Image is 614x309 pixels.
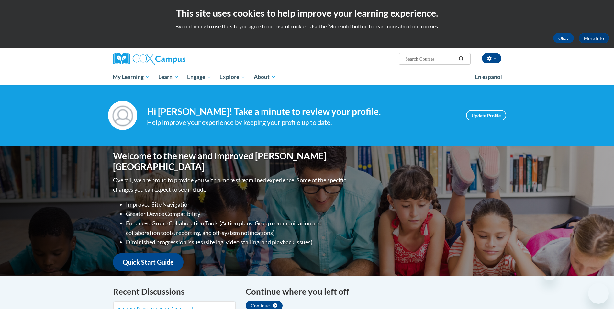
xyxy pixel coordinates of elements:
[183,70,216,85] a: Engage
[113,253,184,271] a: Quick Start Guide
[126,200,348,209] li: Improved Site Navigation
[250,70,280,85] a: About
[482,53,501,63] button: Account Settings
[219,73,245,81] span: Explore
[113,53,236,65] a: Cox Campus
[543,268,556,280] iframe: Close message
[126,219,348,237] li: Enhanced Group Collaboration Tools (Action plans, Group communication and collaboration tools, re...
[113,151,348,172] h1: Welcome to the new and improved [PERSON_NAME][GEOGRAPHIC_DATA]
[405,55,456,63] input: Search Courses
[475,74,502,80] span: En español
[147,106,456,117] h4: Hi [PERSON_NAME]! Take a minute to review your profile.
[103,70,511,85] div: Main menu
[466,110,506,120] a: Update Profile
[187,73,211,81] span: Engage
[113,73,150,81] span: My Learning
[108,101,137,130] img: Profile Image
[471,70,506,84] a: En español
[154,70,183,85] a: Learn
[126,237,348,247] li: Diminished progression issues (site lag, video stalling, and playback issues)
[113,285,236,298] h4: Recent Discussions
[109,70,154,85] a: My Learning
[246,285,501,298] h4: Continue where you left off
[5,23,609,30] p: By continuing to use the site you agree to our use of cookies. Use the ‘More info’ button to read...
[254,73,276,81] span: About
[147,117,456,128] div: Help improve your experience by keeping your profile up to date.
[158,73,179,81] span: Learn
[588,283,609,304] iframe: Button to launch messaging window
[113,53,185,65] img: Cox Campus
[126,209,348,219] li: Greater Device Compatibility
[456,55,466,63] button: Search
[215,70,250,85] a: Explore
[113,176,348,194] p: Overall, we are proud to provide you with a more streamlined experience. Some of the specific cha...
[5,6,609,19] h2: This site uses cookies to help improve your learning experience.
[579,33,609,43] a: More Info
[553,33,574,43] button: Okay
